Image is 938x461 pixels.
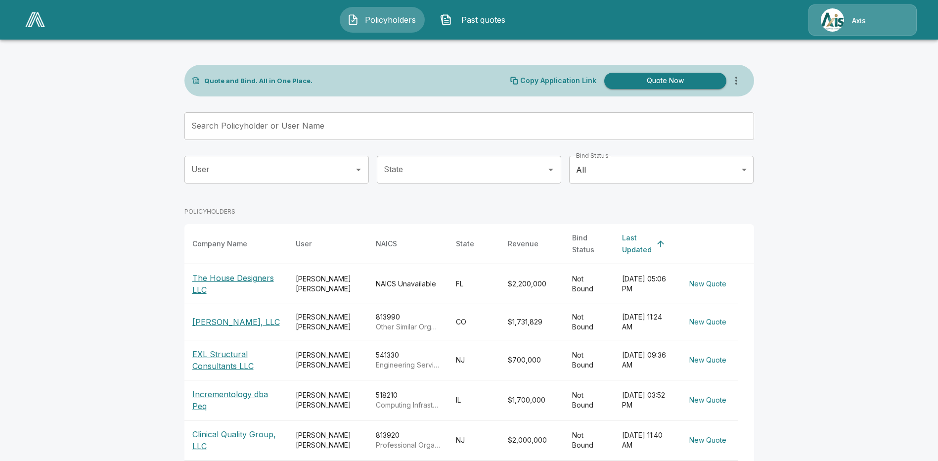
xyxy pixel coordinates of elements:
[448,264,500,304] td: FL
[433,7,518,33] button: Past quotes IconPast quotes
[296,238,312,250] div: User
[192,348,280,372] p: EXL Structural Consultants LLC
[184,207,235,216] p: POLICYHOLDERS
[192,238,247,250] div: Company Name
[508,238,538,250] div: Revenue
[685,313,730,331] button: New Quote
[622,232,652,256] div: Last Updated
[821,8,844,32] img: Agency Icon
[852,16,866,26] p: Axis
[376,322,440,332] p: Other Similar Organizations (except Business, Professional, Labor, and Political Organizations)
[296,390,360,410] div: [PERSON_NAME] [PERSON_NAME]
[376,430,440,450] div: 813920
[614,420,677,461] td: [DATE] 11:40 AM
[363,14,417,26] span: Policyholders
[204,78,313,84] p: Quote and Bind. All in One Place.
[440,14,452,26] img: Past quotes Icon
[564,224,614,264] th: Bind Status
[376,238,397,250] div: NAICS
[564,340,614,380] td: Not Bound
[352,163,365,177] button: Open
[500,380,564,420] td: $1,700,000
[564,304,614,340] td: Not Bound
[296,350,360,370] div: [PERSON_NAME] [PERSON_NAME]
[192,316,280,328] p: [PERSON_NAME], LLC
[520,77,596,84] p: Copy Application Link
[192,428,280,452] p: Clinical Quality Group, LLC
[604,73,726,89] button: Quote Now
[296,430,360,450] div: [PERSON_NAME] [PERSON_NAME]
[614,340,677,380] td: [DATE] 09:36 AM
[376,360,440,370] p: Engineering Services
[340,7,425,33] button: Policyholders IconPolicyholders
[25,12,45,27] img: AA Logo
[500,304,564,340] td: $1,731,829
[376,312,440,332] div: 813990
[500,340,564,380] td: $700,000
[448,420,500,461] td: NJ
[808,4,917,36] a: Agency IconAxis
[564,264,614,304] td: Not Bound
[448,340,500,380] td: NJ
[376,440,440,450] p: Professional Organizations
[576,151,608,160] label: Bind Status
[564,380,614,420] td: Not Bound
[192,388,280,412] p: Incrementology dba Peq
[500,420,564,461] td: $2,000,000
[600,73,726,89] a: Quote Now
[296,274,360,294] div: [PERSON_NAME] [PERSON_NAME]
[456,14,510,26] span: Past quotes
[726,71,746,91] button: more
[192,272,280,296] p: The House Designers LLC
[456,238,474,250] div: State
[376,400,440,410] p: Computing Infrastructure Providers, Data Processing, Web Hosting, and Related Services
[448,304,500,340] td: CO
[685,275,730,293] button: New Quote
[614,264,677,304] td: [DATE] 05:06 PM
[544,163,558,177] button: Open
[347,14,359,26] img: Policyholders Icon
[500,264,564,304] td: $2,200,000
[685,391,730,410] button: New Quote
[569,156,754,184] div: All
[564,420,614,461] td: Not Bound
[296,312,360,332] div: [PERSON_NAME] [PERSON_NAME]
[614,380,677,420] td: [DATE] 03:52 PM
[685,351,730,369] button: New Quote
[376,350,440,370] div: 541330
[685,431,730,450] button: New Quote
[448,380,500,420] td: IL
[614,304,677,340] td: [DATE] 11:24 AM
[376,390,440,410] div: 518210
[368,264,448,304] td: NAICS Unavailable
